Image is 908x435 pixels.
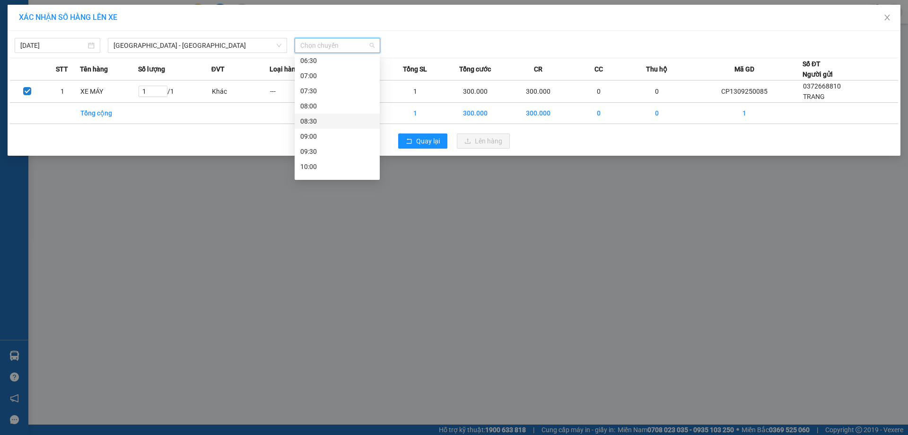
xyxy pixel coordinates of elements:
span: Loại hàng [270,64,299,74]
td: Khác [211,80,270,103]
span: down [276,43,282,48]
td: / 1 [138,80,211,103]
div: 09:00 [300,131,374,142]
td: 1 [45,80,80,103]
img: logo.jpg [12,12,83,59]
span: Quảng Ninh - Hà Nội [113,38,281,53]
div: Số ĐT Người gửi [803,59,833,80]
span: Tổng cước [459,64,491,74]
div: 08:00 [300,101,374,111]
td: 0 [570,103,628,124]
td: 1 [686,103,803,124]
span: XÁC NHẬN SỐ HÀNG LÊN XE [19,13,117,22]
div: 08:30 [300,116,374,126]
td: 0 [628,80,686,103]
td: 300.000 [507,80,570,103]
span: STT [56,64,68,74]
td: 1 [386,103,444,124]
span: CR [534,64,542,74]
td: 300.000 [507,103,570,124]
span: TRANG [803,93,825,100]
span: Số lượng [138,64,165,74]
td: Tổng cộng [80,103,138,124]
button: rollbackQuay lại [398,133,447,149]
span: ĐVT [211,64,225,74]
button: Close [874,5,900,31]
span: Thu hộ [646,64,667,74]
div: 06:30 [300,55,374,66]
td: XE MÁY [80,80,138,103]
td: --- [270,80,328,103]
span: Mã GD [734,64,754,74]
td: 0 [570,80,628,103]
li: 271 - [PERSON_NAME] - [GEOGRAPHIC_DATA] - [GEOGRAPHIC_DATA] [88,23,395,35]
span: CC [594,64,603,74]
div: 10:00 [300,161,374,172]
div: 09:30 [300,146,374,157]
div: 07:00 [300,71,374,81]
span: Quay lại [416,136,440,146]
td: 300.000 [444,103,507,124]
div: 10:30 [300,177,374,187]
td: 300.000 [444,80,507,103]
span: rollback [406,138,412,145]
td: 1 [386,80,444,103]
button: uploadLên hàng [457,133,510,149]
div: 07:30 [300,86,374,96]
span: close [883,14,891,21]
span: Tổng SL [403,64,427,74]
span: Tên hàng [80,64,108,74]
b: GỬI : VP Cẩm Phả [12,64,116,80]
span: 0372668810 [803,82,841,90]
span: Chọn chuyến [300,38,375,53]
td: 0 [628,103,686,124]
input: 13/09/2025 [20,40,86,51]
td: CP1309250085 [686,80,803,103]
